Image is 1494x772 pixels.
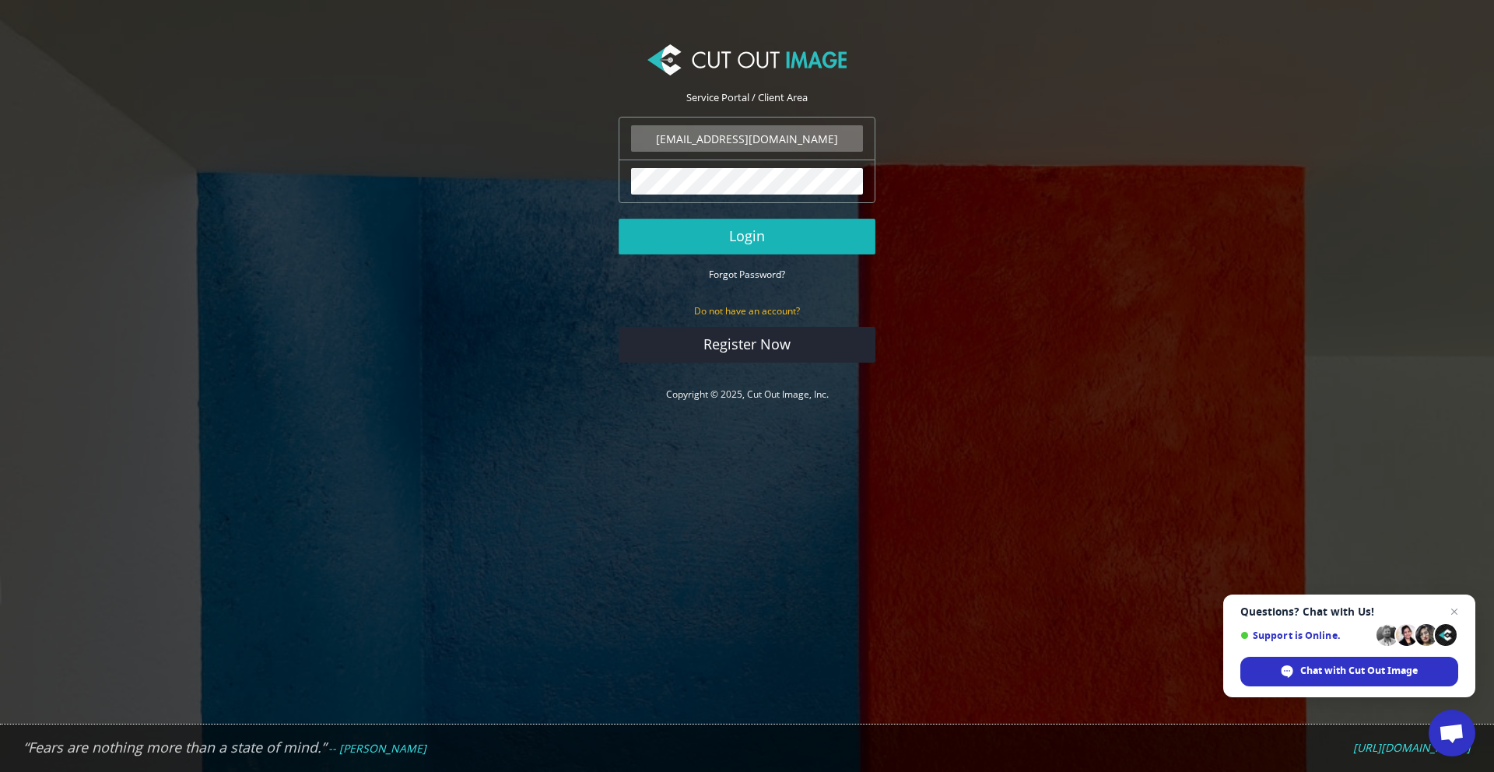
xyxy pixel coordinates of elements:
[666,388,829,401] a: Copyright © 2025, Cut Out Image, Inc.
[694,304,800,318] small: Do not have an account?
[1353,741,1471,755] a: [URL][DOMAIN_NAME]
[1353,740,1471,755] em: [URL][DOMAIN_NAME]
[1240,605,1458,618] span: Questions? Chat with Us!
[631,125,863,152] input: Email Address
[1240,630,1371,641] span: Support is Online.
[23,738,326,756] em: “Fears are nothing more than a state of mind.”
[709,267,785,281] a: Forgot Password?
[1300,664,1418,678] span: Chat with Cut Out Image
[647,44,847,75] img: Cut Out Image
[619,327,875,363] a: Register Now
[1240,657,1458,686] span: Chat with Cut Out Image
[1429,710,1475,756] a: Open chat
[619,219,875,254] button: Login
[709,268,785,281] small: Forgot Password?
[686,90,808,104] span: Service Portal / Client Area
[328,741,426,756] em: -- [PERSON_NAME]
